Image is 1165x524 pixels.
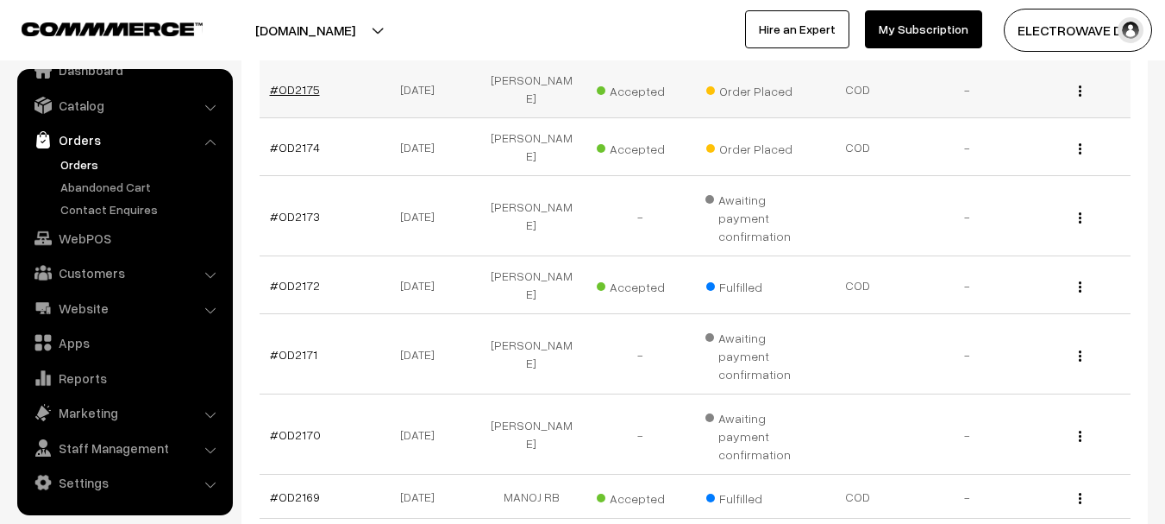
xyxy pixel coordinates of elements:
[705,325,793,383] span: Awaiting payment confirmation
[1079,431,1081,442] img: Menu
[22,327,227,358] a: Apps
[477,395,586,475] td: [PERSON_NAME]
[1079,350,1081,362] img: Menu
[1079,281,1081,293] img: Menu
[912,60,1021,118] td: -
[22,397,227,428] a: Marketing
[477,475,586,519] td: MANOJ RB
[22,432,227,464] a: Staff Management
[270,347,317,362] a: #OD2171
[368,176,477,256] td: [DATE]
[22,17,172,38] a: COMMMERCE
[706,485,792,508] span: Fulfilled
[477,60,586,118] td: [PERSON_NAME]
[1079,143,1081,155] img: Menu
[705,186,793,245] span: Awaiting payment confirmation
[597,136,683,158] span: Accepted
[804,256,912,314] td: COD
[368,314,477,395] td: [DATE]
[912,176,1021,256] td: -
[912,395,1021,475] td: -
[195,9,416,52] button: [DOMAIN_NAME]
[477,176,586,256] td: [PERSON_NAME]
[1079,493,1081,504] img: Menu
[270,278,320,293] a: #OD2172
[912,118,1021,176] td: -
[56,178,227,196] a: Abandoned Cart
[1079,85,1081,97] img: Menu
[865,10,982,48] a: My Subscription
[912,314,1021,395] td: -
[1118,17,1143,43] img: user
[804,60,912,118] td: COD
[705,405,793,464] span: Awaiting payment confirmation
[368,256,477,314] td: [DATE]
[22,223,227,254] a: WebPOS
[368,395,477,475] td: [DATE]
[22,467,227,498] a: Settings
[22,90,227,121] a: Catalog
[270,489,320,504] a: #OD2169
[56,200,227,218] a: Contact Enquires
[22,363,227,394] a: Reports
[586,395,694,475] td: -
[368,475,477,519] td: [DATE]
[706,78,792,100] span: Order Placed
[368,60,477,118] td: [DATE]
[270,209,320,224] a: #OD2173
[22,124,227,155] a: Orders
[1004,9,1152,52] button: ELECTROWAVE DE…
[706,274,792,296] span: Fulfilled
[368,118,477,176] td: [DATE]
[56,155,227,174] a: Orders
[22,293,227,324] a: Website
[597,78,683,100] span: Accepted
[706,136,792,158] span: Order Placed
[912,256,1021,314] td: -
[270,140,320,155] a: #OD2174
[477,118,586,176] td: [PERSON_NAME]
[22,54,227,85] a: Dashboard
[804,118,912,176] td: COD
[477,256,586,314] td: [PERSON_NAME]
[597,274,683,296] span: Accepted
[22,257,227,288] a: Customers
[1079,212,1081,224] img: Menu
[804,475,912,519] td: COD
[912,475,1021,519] td: -
[270,82,320,97] a: #OD2175
[597,485,683,508] span: Accepted
[586,176,694,256] td: -
[477,314,586,395] td: [PERSON_NAME]
[745,10,849,48] a: Hire an Expert
[270,427,321,442] a: #OD2170
[586,314,694,395] td: -
[22,22,203,35] img: COMMMERCE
